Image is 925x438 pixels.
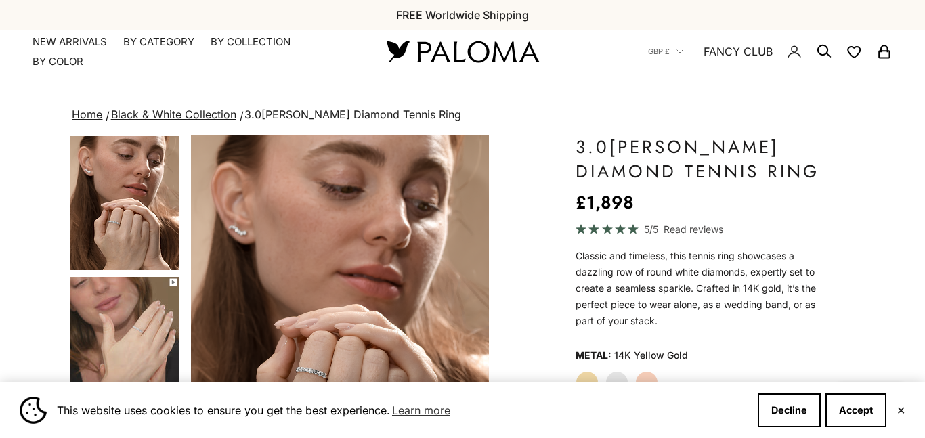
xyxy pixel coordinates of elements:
p: FREE Worldwide Shipping [396,6,529,24]
img: #YellowGold #WhiteGold #RoseGold [70,136,179,270]
button: GBP £ [648,45,683,58]
button: Go to item 4 [69,135,180,271]
a: Black & White Collection [111,108,236,121]
nav: breadcrumbs [69,106,855,125]
sale-price: £1,898 [576,189,634,216]
span: This website uses cookies to ensure you get the best experience. [57,400,747,420]
nav: Primary navigation [33,35,354,68]
nav: Secondary navigation [648,30,892,73]
summary: By Category [123,35,194,49]
img: Cookie banner [20,397,47,424]
button: Go to item 5 [69,276,180,412]
a: NEW ARRIVALS [33,35,107,49]
span: 5/5 [644,221,658,237]
h1: 3.0[PERSON_NAME] Diamond Tennis Ring [576,135,821,183]
button: Accept [825,393,886,427]
button: Decline [758,393,821,427]
variant-option-value: 14K Yellow Gold [614,345,688,366]
a: Home [72,108,102,121]
span: GBP £ [648,45,670,58]
legend: Metal: [576,345,611,366]
a: 5/5 Read reviews [576,221,821,237]
button: Close [897,406,905,414]
p: Classic and timeless, this tennis ring showcases a dazzling row of round white diamonds, expertly... [576,248,821,329]
img: #YellowGold #WhiteGold #RoseGold [70,277,179,411]
summary: By Color [33,55,83,68]
summary: By Collection [211,35,291,49]
span: Read reviews [664,221,723,237]
span: 3.0[PERSON_NAME] Diamond Tennis Ring [244,108,461,121]
a: Learn more [390,400,452,420]
a: FANCY CLUB [704,43,773,60]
